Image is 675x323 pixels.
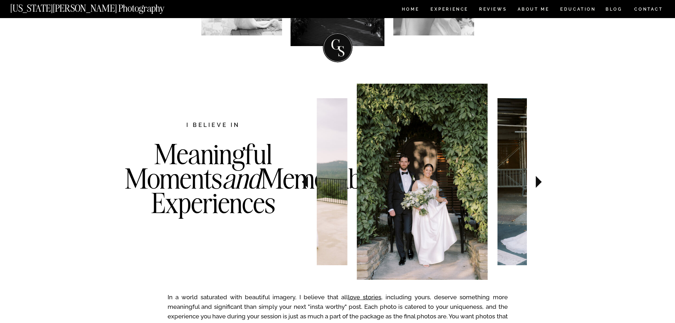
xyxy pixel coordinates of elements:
[517,7,550,13] a: ABOUT ME
[10,4,188,10] a: [US_STATE][PERSON_NAME] Photography
[222,161,260,196] i: and
[125,142,302,244] h3: Meaningful Moments Memorable Experiences
[431,7,468,13] a: Experience
[497,98,608,265] img: Bride walking through street in wedding dress with sunglasses on captured by Los Angeles wedding ...
[559,7,597,13] a: EDUCATION
[236,98,347,265] img: Bride twirling in her wedding dress
[357,84,488,280] img: Newlyweds walking out of the wedding venue
[634,5,663,13] a: CONTACT
[400,7,421,13] a: HOME
[479,7,506,13] a: REVIEWS
[149,121,277,130] h2: I believe in
[606,7,623,13] a: BLOG
[348,294,381,301] a: love stories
